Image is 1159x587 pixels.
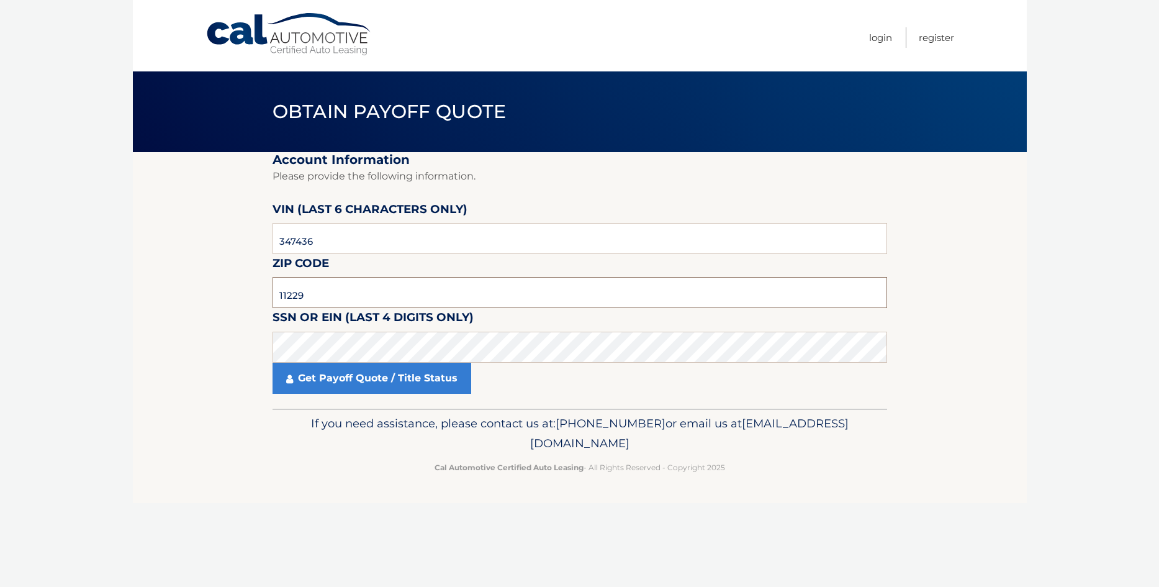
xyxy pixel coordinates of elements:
p: Please provide the following information. [273,168,887,185]
strong: Cal Automotive Certified Auto Leasing [435,463,584,472]
a: Cal Automotive [205,12,373,57]
p: - All Rights Reserved - Copyright 2025 [281,461,879,474]
a: Register [919,27,954,48]
label: Zip Code [273,254,329,277]
a: Get Payoff Quote / Title Status [273,363,471,394]
span: Obtain Payoff Quote [273,100,507,123]
h2: Account Information [273,152,887,168]
a: Login [869,27,892,48]
p: If you need assistance, please contact us at: or email us at [281,414,879,453]
label: SSN or EIN (last 4 digits only) [273,308,474,331]
span: [PHONE_NUMBER] [556,416,665,430]
label: VIN (last 6 characters only) [273,200,467,223]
